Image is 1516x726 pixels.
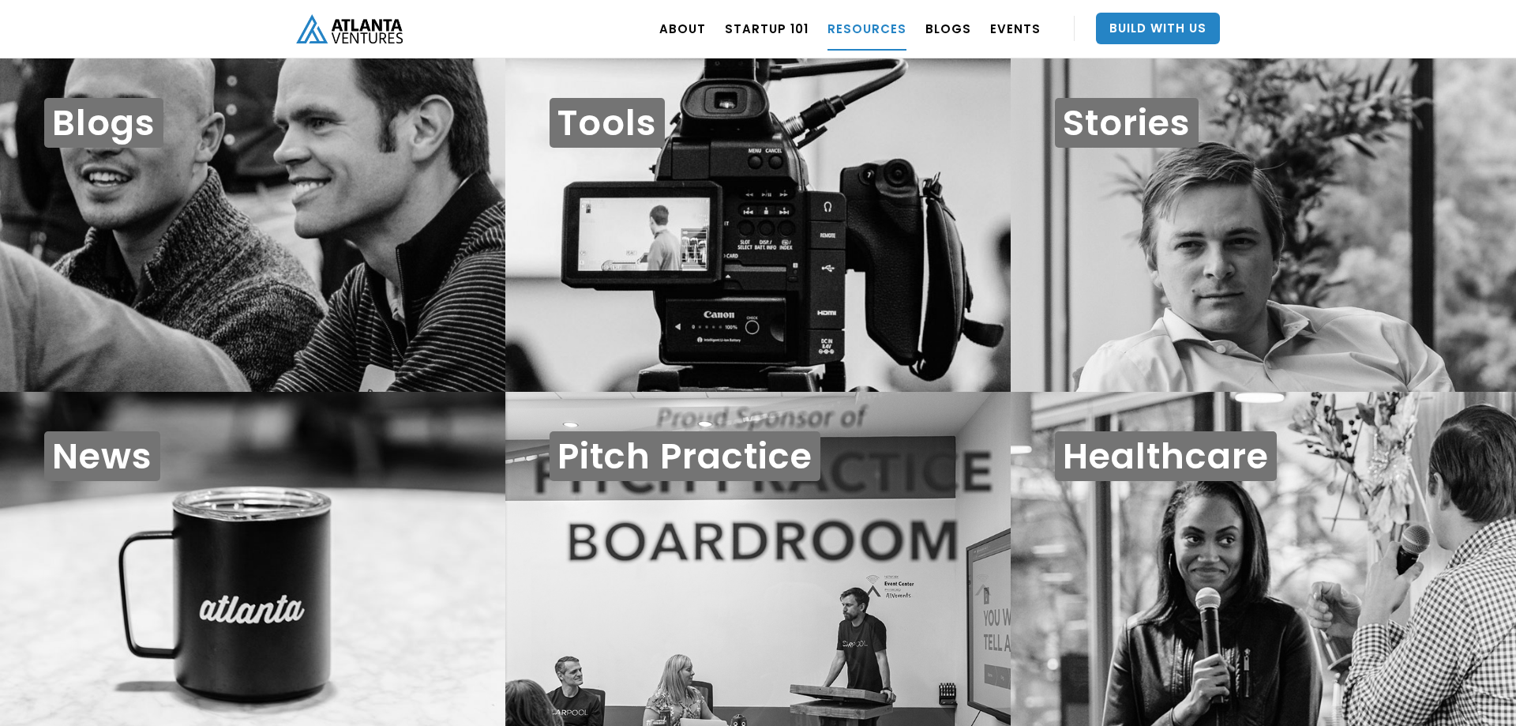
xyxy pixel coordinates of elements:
a: ABOUT [659,6,706,51]
a: Tools [505,58,1011,393]
a: Healthcare [1011,392,1516,726]
a: Build With Us [1096,13,1220,44]
h1: Stories [1055,98,1199,148]
h1: Tools [550,98,665,148]
a: Stories [1011,58,1516,393]
a: EVENTS [990,6,1041,51]
a: BLOGS [925,6,971,51]
a: Startup 101 [725,6,809,51]
h1: Pitch Practice [550,431,820,481]
a: Pitch Practice [505,392,1011,726]
h1: News [44,431,160,481]
h1: Healthcare [1055,431,1277,481]
h1: Blogs [44,98,163,148]
a: RESOURCES [827,6,906,51]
